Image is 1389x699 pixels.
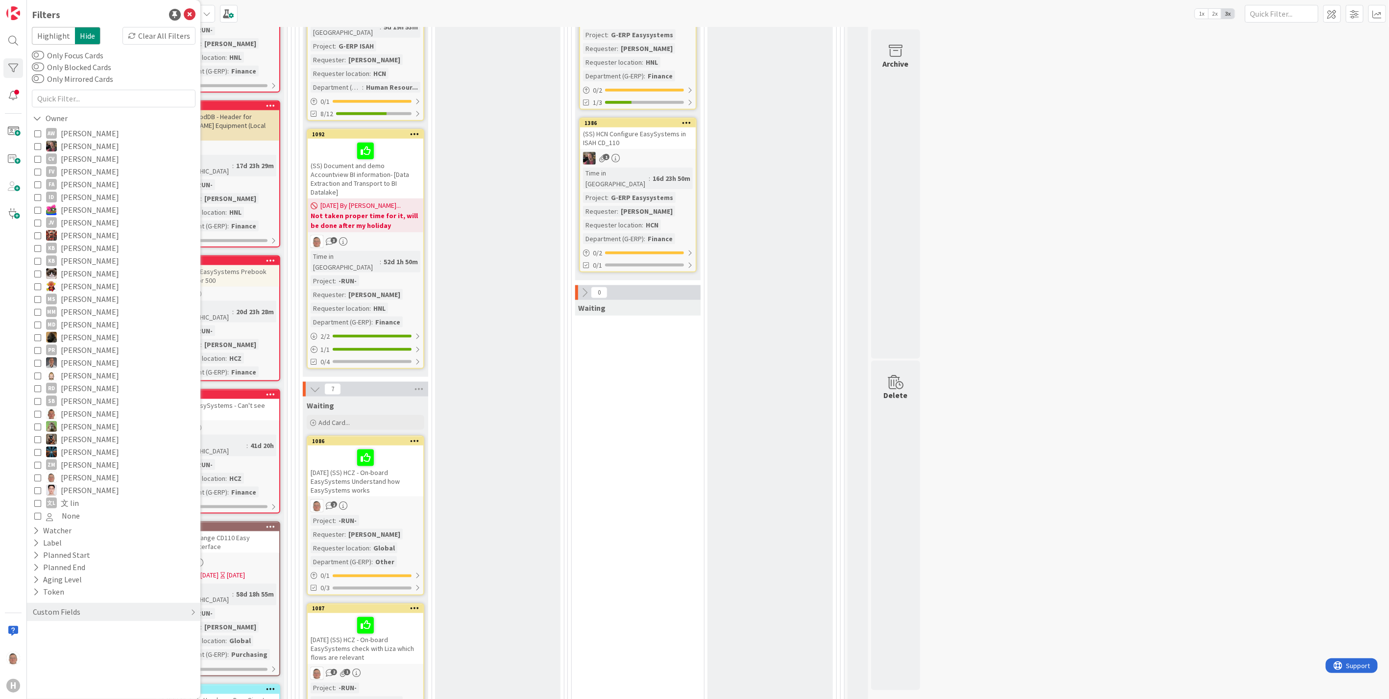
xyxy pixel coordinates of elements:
[311,667,323,680] img: lD
[46,472,57,483] img: lD
[46,447,57,457] img: WW
[593,98,602,108] span: 1/3
[46,306,57,317] div: MM
[311,275,335,286] div: Project
[320,200,401,211] span: [DATE] By [PERSON_NAME]...
[369,543,371,553] span: :
[308,499,423,512] div: lD
[46,396,57,406] div: SB
[227,221,229,231] span: :
[227,66,229,76] span: :
[32,7,60,22] div: Filters
[34,420,193,433] button: TT [PERSON_NAME]
[61,178,119,191] span: [PERSON_NAME]
[643,57,660,68] div: HNL
[642,220,643,230] span: :
[344,669,350,675] span: 1
[163,522,280,676] a: 238(SS) HZC Change CD110 Easy Systems interfacePR[DATE][DATE][DATE]Time in [GEOGRAPHIC_DATA]:58d ...
[1245,5,1318,23] input: Quick Filter...
[583,233,644,244] div: Department (G-ERP)
[336,683,359,694] div: -RUN-
[32,27,75,45] span: Highlight
[246,440,248,451] span: :
[46,383,57,394] div: Rd
[202,339,259,350] div: [PERSON_NAME]
[34,293,193,305] button: MS [PERSON_NAME]
[46,230,57,241] img: JK
[192,25,215,35] div: -RUN-
[34,331,193,344] button: ND [PERSON_NAME]
[34,433,193,446] button: VK [PERSON_NAME]
[1221,9,1235,19] span: 3x
[34,178,193,191] button: FA [PERSON_NAME]
[61,318,119,331] span: [PERSON_NAME]
[312,605,423,612] div: 1087
[308,130,423,199] div: 1092(SS) Document and demo Accountview BI information- [Data Extraction and Transport to BI Datal...
[308,437,423,497] div: 1086[DATE] (SS) HCZ - On-board EasySystems Understand how EasySystems works
[61,407,119,420] span: [PERSON_NAME]
[34,267,193,280] button: Kv [PERSON_NAME]
[308,96,423,108] div: 0/1
[344,289,346,300] span: :
[373,556,397,567] div: Other
[61,191,119,203] span: [PERSON_NAME]
[34,242,193,254] button: KB [PERSON_NAME]
[164,556,279,569] div: PR
[192,325,215,336] div: -RUN-
[164,523,279,553] div: 238(SS) HZC Change CD110 Easy Systems interface
[32,90,195,107] input: Quick Filter...
[318,418,350,427] span: Add Card...
[373,317,403,327] div: Finance
[346,529,403,540] div: [PERSON_NAME]
[62,509,80,522] span: None
[225,52,227,63] span: :
[34,216,193,229] button: JV [PERSON_NAME]
[164,110,279,141] div: [SS] Isah ProdDB - Header for [PERSON_NAME] Equipment (Local ISAH)
[46,319,57,330] div: Md
[61,152,119,165] span: [PERSON_NAME]
[34,152,193,165] button: Cv [PERSON_NAME]
[308,613,423,664] div: [DATE] (SS) HCZ - On-board EasySystems check with Liza which flows are relevant
[320,331,330,342] span: 2 / 2
[311,499,323,512] img: lD
[61,280,119,293] span: [PERSON_NAME]
[642,57,643,68] span: :
[649,173,650,184] span: :
[168,102,279,109] div: 1440
[369,68,371,79] span: :
[225,207,227,218] span: :
[61,458,119,471] span: [PERSON_NAME]
[61,382,119,395] span: [PERSON_NAME]
[371,317,373,327] span: :
[371,68,389,79] div: HCN
[312,131,423,138] div: 1092
[644,233,645,244] span: :
[46,357,57,368] img: PS
[583,29,607,40] div: Project
[46,153,57,164] div: Cv
[311,68,369,79] div: Requester location
[32,61,111,73] label: Only Blocked Cards
[248,440,276,451] div: 41d 20h
[192,459,215,470] div: -RUN-
[336,515,359,526] div: -RUN-
[61,420,119,433] span: [PERSON_NAME]
[227,487,229,498] span: :
[46,459,57,470] div: ZM
[61,471,119,484] span: [PERSON_NAME]
[34,497,193,509] button: 文l 文 lin
[61,395,119,407] span: [PERSON_NAME]
[583,71,644,81] div: Department (G-ERP)
[164,390,279,399] div: 1223
[227,571,245,581] div: [DATE]
[371,543,397,553] div: Global
[61,254,119,267] span: [PERSON_NAME]
[34,407,193,420] button: TJ [PERSON_NAME]
[202,38,259,49] div: [PERSON_NAME]
[32,50,44,60] button: Only Focus Cards
[579,118,697,273] a: 1386(SS) HCN Configure EasySystems in ISAH CD_110BFTime in [GEOGRAPHIC_DATA]:16d 23h 50mProject:G...
[583,206,617,217] div: Requester
[34,318,193,331] button: Md [PERSON_NAME]
[164,523,279,531] div: 238
[227,636,253,647] div: Global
